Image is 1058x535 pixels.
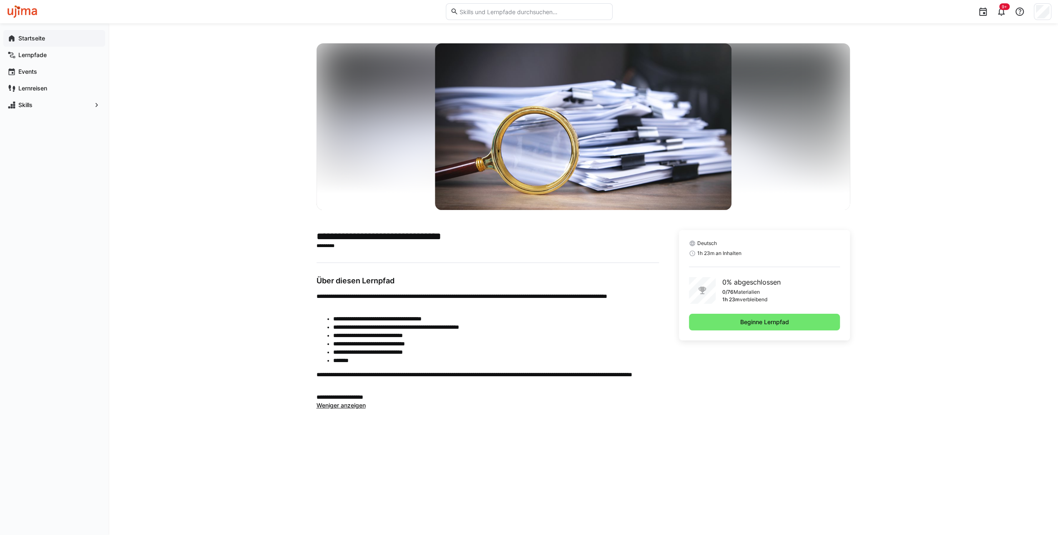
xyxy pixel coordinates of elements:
span: 1h 23m an Inhalten [697,250,741,257]
p: 0% abgeschlossen [722,277,781,287]
span: Weniger anzeigen [317,402,366,409]
h3: Über diesen Lernpfad [317,276,659,285]
p: verbleibend [740,296,767,303]
p: 0/76 [722,289,734,295]
p: Materialien [734,289,760,295]
p: 1h 23m [722,296,740,303]
span: Beginne Lernpfad [739,318,790,326]
button: Beginne Lernpfad [689,314,840,330]
span: Deutsch [697,240,717,247]
span: 9+ [1002,4,1007,9]
input: Skills und Lernpfade durchsuchen… [458,8,608,15]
